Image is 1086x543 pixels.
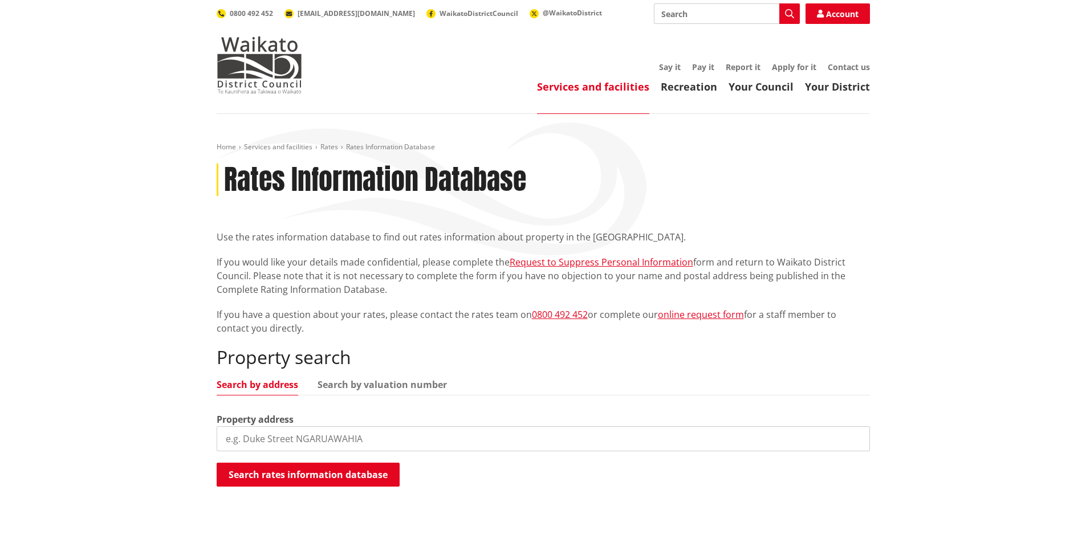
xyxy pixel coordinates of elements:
[661,80,717,93] a: Recreation
[658,308,744,321] a: online request form
[692,62,714,72] a: Pay it
[217,463,400,487] button: Search rates information database
[217,230,870,244] p: Use the rates information database to find out rates information about property in the [GEOGRAPHI...
[320,142,338,152] a: Rates
[805,80,870,93] a: Your District
[543,8,602,18] span: @WaikatoDistrict
[510,256,693,268] a: Request to Suppress Personal Information
[654,3,800,24] input: Search input
[659,62,681,72] a: Say it
[298,9,415,18] span: [EMAIL_ADDRESS][DOMAIN_NAME]
[426,9,518,18] a: WaikatoDistrictCouncil
[217,380,298,389] a: Search by address
[537,80,649,93] a: Services and facilities
[284,9,415,18] a: [EMAIL_ADDRESS][DOMAIN_NAME]
[217,346,870,368] h2: Property search
[530,8,602,18] a: @WaikatoDistrict
[224,164,526,197] h1: Rates Information Database
[532,308,588,321] a: 0800 492 452
[230,9,273,18] span: 0800 492 452
[217,142,236,152] a: Home
[828,62,870,72] a: Contact us
[217,255,870,296] p: If you would like your details made confidential, please complete the form and return to Waikato ...
[244,142,312,152] a: Services and facilities
[318,380,447,389] a: Search by valuation number
[806,3,870,24] a: Account
[217,413,294,426] label: Property address
[346,142,435,152] span: Rates Information Database
[440,9,518,18] span: WaikatoDistrictCouncil
[217,308,870,335] p: If you have a question about your rates, please contact the rates team on or complete our for a s...
[217,36,302,93] img: Waikato District Council - Te Kaunihera aa Takiwaa o Waikato
[217,426,870,451] input: e.g. Duke Street NGARUAWAHIA
[726,62,760,72] a: Report it
[729,80,794,93] a: Your Council
[217,142,870,152] nav: breadcrumb
[772,62,816,72] a: Apply for it
[217,9,273,18] a: 0800 492 452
